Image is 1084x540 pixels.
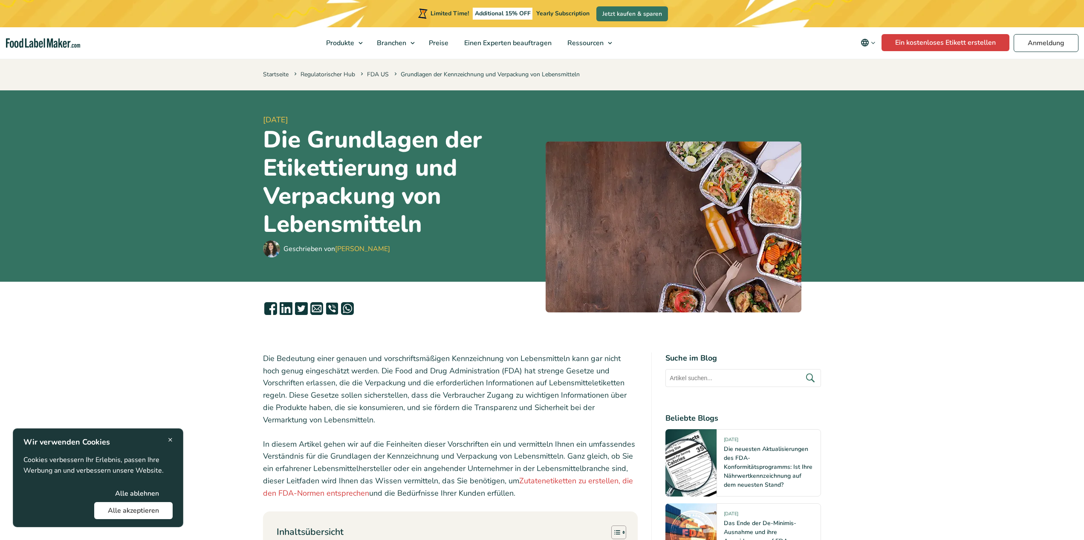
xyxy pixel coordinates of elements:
p: Die Bedeutung einer genauen und vorschriftsmäßigen Kennzeichnung von Lebensmitteln kann gar nicht... [263,352,638,426]
img: Maria Abi Hanna - Lebensmittel-Etikettenmacherin [263,240,280,257]
a: Produkte [318,27,367,59]
a: Toggle Table of Content [605,525,624,540]
strong: Wir verwenden Cookies [23,437,110,447]
a: Die neuesten Aktualisierungen des FDA-Konformitätsprogramms: Ist Ihre Nährwertkennzeichnung auf d... [724,445,812,489]
span: Einen Experten beauftragen [462,38,552,48]
a: [PERSON_NAME] [335,244,390,254]
span: Produkte [324,38,355,48]
a: Branchen [369,27,419,59]
p: In diesem Artikel gehen wir auf die Feinheiten dieser Vorschriften ein und vermitteln Ihnen ein u... [263,438,638,500]
h4: Beliebte Blogs [665,413,821,424]
span: Grundlagen der Kennzeichnung und Verpackung von Lebensmitteln [393,70,580,78]
button: Alle akzeptieren [94,502,173,519]
span: Yearly Subscription [536,9,590,17]
button: Alle ablehnen [101,485,173,502]
span: × [168,434,173,445]
a: Preise [421,27,454,59]
button: Change language [855,34,882,51]
span: [DATE] [263,114,539,126]
input: Artikel suchen... [665,369,821,387]
a: Ein kostenloses Etikett erstellen [882,34,1009,51]
span: Branchen [374,38,407,48]
span: Additional 15% OFF [473,8,533,20]
span: [DATE] [724,511,738,520]
div: Geschrieben von [283,244,390,254]
h1: Die Grundlagen der Etikettierung und Verpackung von Lebensmitteln [263,126,539,238]
a: Food Label Maker homepage [6,38,80,48]
p: Cookies verbessern Ihr Erlebnis, passen Ihre Werbung an und verbessern unsere Website. [23,455,173,476]
a: Einen Experten beauftragen [457,27,558,59]
a: Jetzt kaufen & sparen [596,6,668,21]
span: Ressourcen [565,38,604,48]
a: Anmeldung [1014,34,1078,52]
h4: Suche im Blog [665,352,821,364]
a: Zutatenetiketten zu erstellen, die den FDA-Normen entsprechen [263,476,633,498]
p: Inhaltsübersicht [277,526,344,539]
a: Ressourcen [560,27,616,59]
span: [DATE] [724,436,738,446]
a: Regulatorischer Hub [301,70,355,78]
span: Preise [426,38,449,48]
span: Limited Time! [431,9,469,17]
a: FDA US [367,70,389,78]
a: Startseite [263,70,289,78]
